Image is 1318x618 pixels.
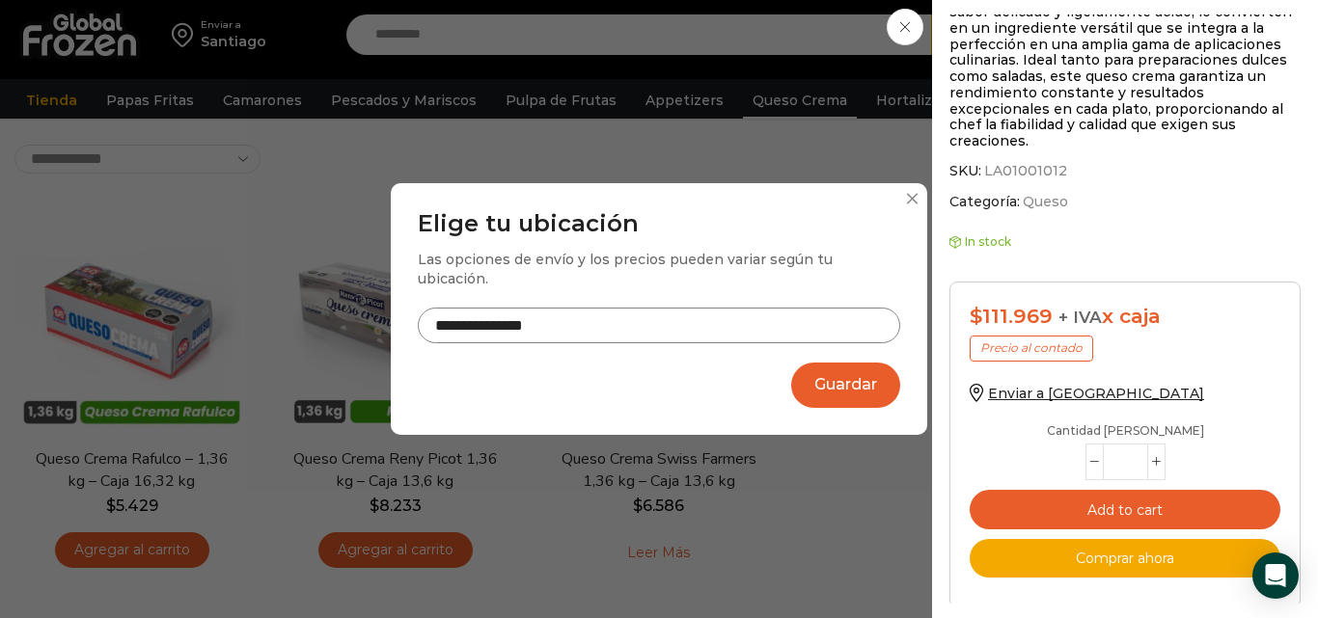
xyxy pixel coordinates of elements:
[970,304,982,328] span: $
[949,192,1301,211] span: Categoría:
[418,210,900,238] h3: Elige tu ubicación
[981,161,1067,180] span: LA01001012
[418,250,900,288] div: Las opciones de envío y los precios pueden variar según tu ubicación.
[1252,552,1299,599] div: Open Intercom Messenger
[988,385,1204,402] span: Enviar a [GEOGRAPHIC_DATA]
[970,384,1204,402] a: Enviar a [GEOGRAPHIC_DATA]
[1020,192,1068,211] a: Queso
[970,302,1280,331] div: x caja
[970,490,1280,529] button: Add to cart
[970,424,1280,438] p: Cantidad [PERSON_NAME]
[970,539,1280,578] button: Comprar ahora
[791,363,900,408] button: Guardar
[1104,443,1147,480] input: Product quantity
[970,336,1093,361] p: Precio al contado
[949,232,1301,251] p: In stock
[1058,308,1102,327] span: + IVA
[970,304,1053,328] bdi: 111.969
[949,161,1301,180] span: SKU:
